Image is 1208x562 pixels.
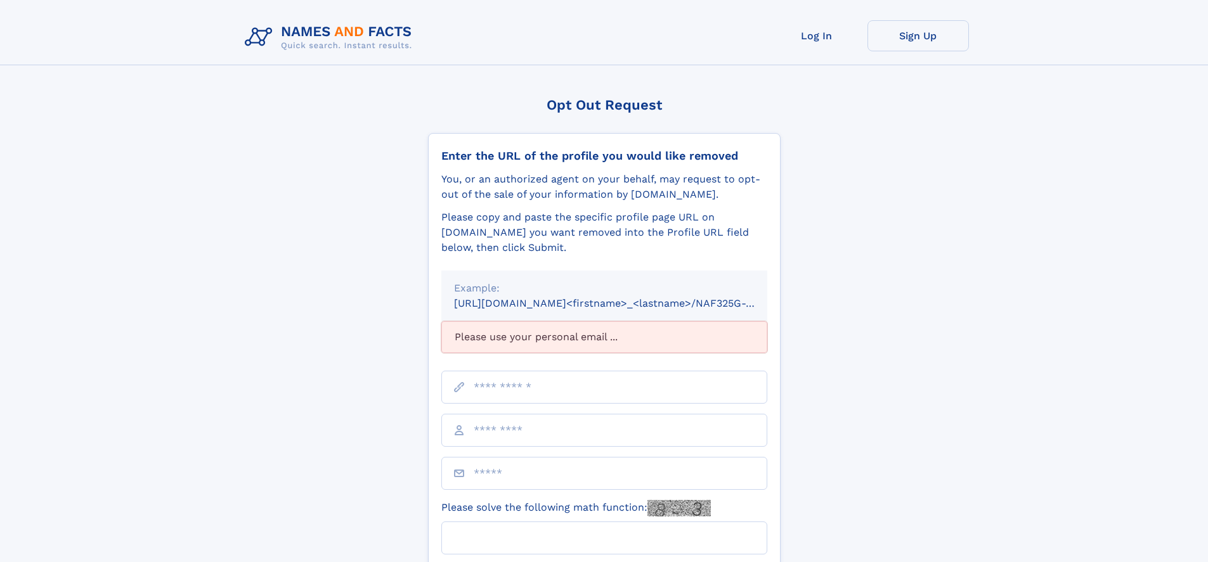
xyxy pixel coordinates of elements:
label: Please solve the following math function: [441,500,711,516]
div: Enter the URL of the profile you would like removed [441,149,767,163]
a: Log In [766,20,867,51]
div: Example: [454,281,755,296]
div: Opt Out Request [428,97,781,113]
img: Logo Names and Facts [240,20,422,54]
div: Please use your personal email ... [441,321,767,353]
a: Sign Up [867,20,969,51]
div: You, or an authorized agent on your behalf, may request to opt-out of the sale of your informatio... [441,172,767,202]
div: Please copy and paste the specific profile page URL on [DOMAIN_NAME] you want removed into the Pr... [441,210,767,255]
small: [URL][DOMAIN_NAME]<firstname>_<lastname>/NAF325G-xxxxxxxx [454,297,791,309]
